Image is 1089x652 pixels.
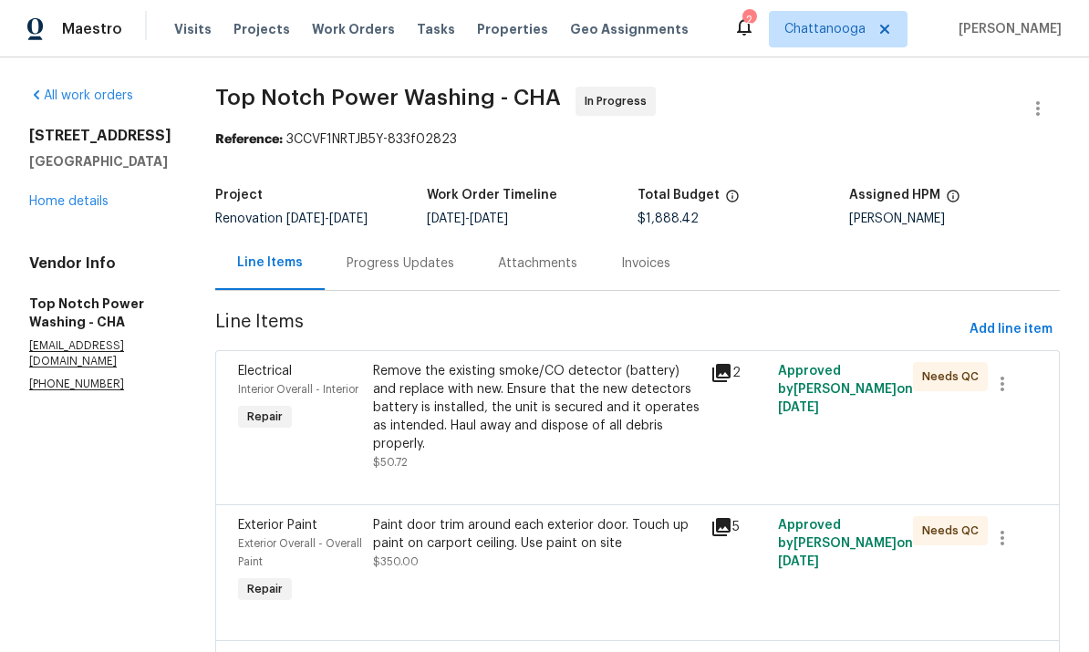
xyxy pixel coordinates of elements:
chrome_annotation: [PHONE_NUMBER] [29,378,124,390]
span: Chattanooga [784,20,866,38]
h5: Top Notch Power Washing - CHA [29,295,171,331]
span: In Progress [585,92,654,110]
div: Remove the existing smoke/CO detector (battery) and replace with new. Ensure that the new detecto... [373,362,700,453]
span: [DATE] [778,401,819,414]
h5: Project [215,189,263,202]
span: Geo Assignments [570,20,689,38]
h5: [GEOGRAPHIC_DATA] [29,152,171,171]
span: [DATE] [470,212,508,225]
span: Exterior Paint [238,519,317,532]
h2: [STREET_ADDRESS] [29,127,171,145]
span: The hpm assigned to this work order. [946,189,960,212]
div: 3CCVF1NRTJB5Y-833f02823 [215,130,1060,149]
span: [DATE] [329,212,368,225]
span: Repair [240,580,290,598]
span: Work Orders [312,20,395,38]
span: Repair [240,408,290,426]
span: Tasks [417,23,455,36]
div: 2 [710,362,767,384]
chrome_annotation: [EMAIL_ADDRESS][DOMAIN_NAME] [29,340,124,367]
div: Invoices [621,254,670,273]
span: Properties [477,20,548,38]
span: Approved by [PERSON_NAME] on [778,365,913,414]
span: Projects [233,20,290,38]
a: Home details [29,195,109,208]
span: Electrical [238,365,292,378]
div: 5 [710,516,767,538]
span: Needs QC [922,522,986,540]
h4: Vendor Info [29,254,171,273]
a: All work orders [29,89,133,102]
span: [PERSON_NAME] [951,20,1062,38]
h5: Work Order Timeline [427,189,557,202]
span: - [427,212,508,225]
span: $50.72 [373,457,408,468]
span: - [286,212,368,225]
div: Attachments [498,254,577,273]
button: Add line item [962,313,1060,347]
span: $1,888.42 [638,212,699,225]
span: Renovation [215,212,368,225]
span: Line Items [215,313,962,347]
span: The total cost of line items that have been proposed by Opendoor. This sum includes line items th... [725,189,740,212]
span: Maestro [62,20,122,38]
h5: Total Budget [638,189,720,202]
span: Add line item [970,318,1053,341]
div: 2 [742,11,755,29]
span: Visits [174,20,212,38]
span: Interior Overall - Interior [238,384,358,395]
span: Needs QC [922,367,986,386]
b: Reference: [215,133,283,146]
h5: Assigned HPM [849,189,940,202]
span: Approved by [PERSON_NAME] on [778,519,913,568]
div: Line Items [237,254,303,272]
div: Paint door trim around each exterior door. Touch up paint on carport ceiling. Use paint on site [373,516,700,553]
span: Top Notch Power Washing - CHA [215,87,561,109]
div: Progress Updates [347,254,454,273]
span: [DATE] [286,212,325,225]
span: [DATE] [778,555,819,568]
span: Exterior Overall - Overall Paint [238,538,362,567]
div: [PERSON_NAME] [849,212,1061,225]
span: $350.00 [373,556,419,567]
span: [DATE] [427,212,465,225]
